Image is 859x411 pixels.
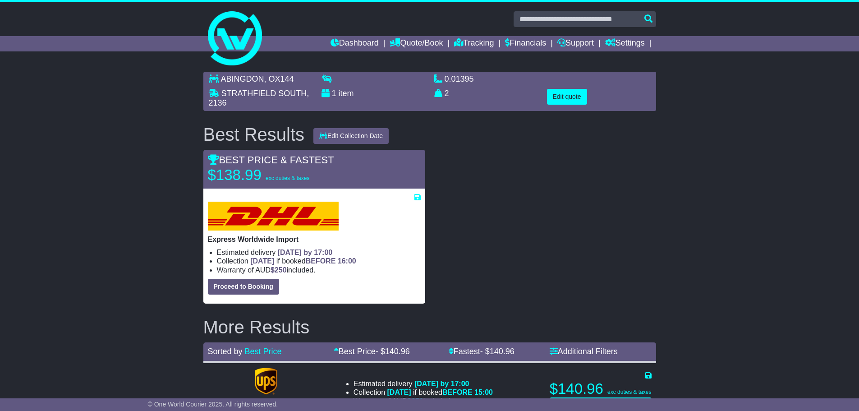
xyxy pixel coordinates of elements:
span: 250 [275,266,287,274]
a: Best Price- $140.96 [334,347,410,356]
span: [DATE] [387,388,411,396]
span: Sorted by [208,347,243,356]
span: ABINGDON [221,74,264,83]
span: [DATE] by 17:00 [414,380,469,388]
span: $ [407,397,423,405]
span: 250 [411,397,423,405]
span: BEFORE [306,257,336,265]
span: , OX144 [264,74,294,83]
span: - $ [480,347,514,356]
div: Best Results [199,125,309,144]
p: $140.96 [550,380,652,398]
span: BEFORE [442,388,473,396]
span: if booked [387,388,493,396]
span: 1 [332,89,336,98]
span: $ [271,266,287,274]
li: Collection [217,257,421,265]
a: Dashboard [331,36,379,51]
span: 16:00 [338,257,356,265]
span: 140.96 [385,347,410,356]
a: Financials [505,36,546,51]
a: Support [557,36,594,51]
span: item [339,89,354,98]
a: Quote/Book [390,36,443,51]
a: Additional Filters [550,347,618,356]
span: exc duties & taxes [607,389,651,395]
span: 15:00 [474,388,493,396]
button: Proceed to Booking [208,279,279,295]
span: STRATHFIELD SOUTH [221,89,307,98]
h2: More Results [203,317,656,337]
p: $138.99 [208,166,321,184]
span: 2 [445,89,449,98]
span: © One World Courier 2025. All rights reserved. [148,401,278,408]
span: BEST PRICE & FASTEST [208,154,334,166]
img: DHL: Express Worldwide Import [208,202,339,231]
span: [DATE] by 17:00 [278,249,333,256]
a: Tracking [454,36,494,51]
span: if booked [250,257,356,265]
img: UPS (new): Express Saver Import [255,368,277,395]
li: Warranty of AUD included. [354,397,493,405]
span: 140.96 [490,347,514,356]
li: Collection [354,388,493,397]
span: - $ [376,347,410,356]
span: 0.01395 [445,74,474,83]
a: Settings [605,36,645,51]
li: Estimated delivery [217,248,421,257]
li: Estimated delivery [354,379,493,388]
li: Warranty of AUD included. [217,266,421,274]
p: Express Worldwide Import [208,235,421,244]
span: [DATE] [250,257,274,265]
button: Edit quote [547,89,587,105]
span: , 2136 [209,89,309,108]
button: Edit Collection Date [313,128,389,144]
span: exc duties & taxes [266,175,309,181]
a: Best Price [245,347,282,356]
a: Fastest- $140.96 [449,347,514,356]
